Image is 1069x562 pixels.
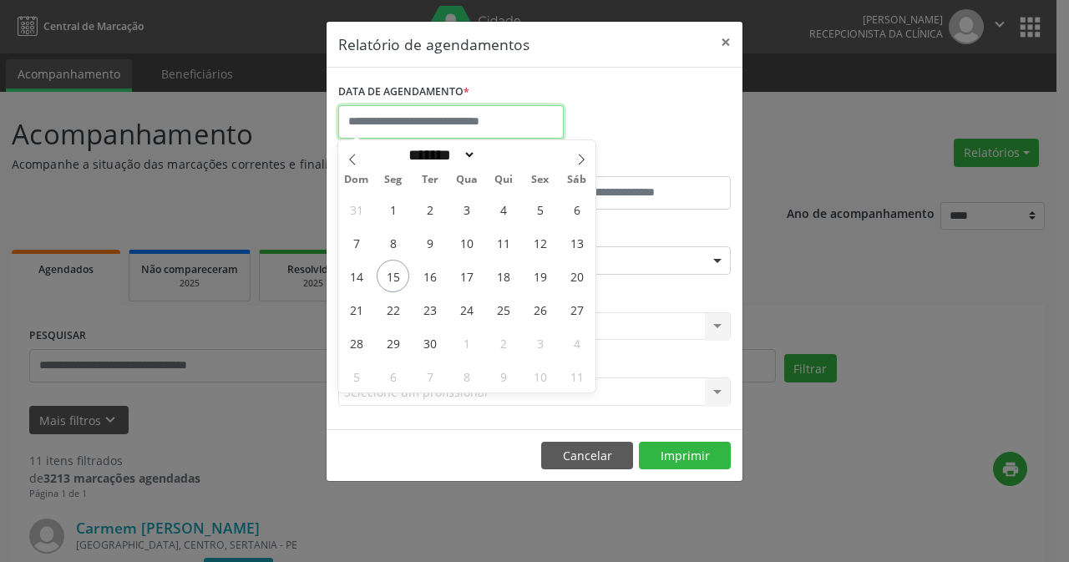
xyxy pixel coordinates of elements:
span: Outubro 10, 2025 [524,360,556,392]
span: Qui [485,175,522,185]
span: Setembro 18, 2025 [487,260,519,292]
label: DATA DE AGENDAMENTO [338,79,469,105]
span: Setembro 26, 2025 [524,293,556,326]
button: Imprimir [639,442,731,470]
span: Setembro 2, 2025 [413,193,446,225]
span: Outubro 6, 2025 [377,360,409,392]
span: Setembro 14, 2025 [340,260,372,292]
span: Setembro 19, 2025 [524,260,556,292]
span: Setembro 5, 2025 [524,193,556,225]
h5: Relatório de agendamentos [338,33,529,55]
span: Outubro 1, 2025 [450,327,483,359]
span: Outubro 5, 2025 [340,360,372,392]
input: Year [476,146,531,164]
span: Setembro 9, 2025 [413,226,446,259]
span: Sáb [559,175,595,185]
span: Outubro 3, 2025 [524,327,556,359]
span: Setembro 16, 2025 [413,260,446,292]
span: Agosto 31, 2025 [340,193,372,225]
span: Setembro 30, 2025 [413,327,446,359]
button: Close [709,22,742,63]
span: Setembro 11, 2025 [487,226,519,259]
label: ATÉ [539,150,731,176]
select: Month [403,146,476,164]
span: Setembro 13, 2025 [560,226,593,259]
span: Setembro 29, 2025 [377,327,409,359]
button: Cancelar [541,442,633,470]
span: Dom [338,175,375,185]
span: Sex [522,175,559,185]
span: Ter [412,175,448,185]
span: Setembro 12, 2025 [524,226,556,259]
span: Setembro 22, 2025 [377,293,409,326]
span: Setembro 8, 2025 [377,226,409,259]
span: Setembro 1, 2025 [377,193,409,225]
span: Outubro 9, 2025 [487,360,519,392]
span: Setembro 17, 2025 [450,260,483,292]
span: Setembro 20, 2025 [560,260,593,292]
span: Qua [448,175,485,185]
span: Setembro 27, 2025 [560,293,593,326]
span: Outubro 4, 2025 [560,327,593,359]
span: Setembro 25, 2025 [487,293,519,326]
span: Outubro 2, 2025 [487,327,519,359]
span: Setembro 10, 2025 [450,226,483,259]
span: Outubro 8, 2025 [450,360,483,392]
span: Outubro 7, 2025 [413,360,446,392]
span: Setembro 3, 2025 [450,193,483,225]
span: Seg [375,175,412,185]
span: Setembro 24, 2025 [450,293,483,326]
span: Setembro 4, 2025 [487,193,519,225]
span: Setembro 6, 2025 [560,193,593,225]
span: Setembro 7, 2025 [340,226,372,259]
span: Outubro 11, 2025 [560,360,593,392]
span: Setembro 15, 2025 [377,260,409,292]
span: Setembro 23, 2025 [413,293,446,326]
span: Setembro 21, 2025 [340,293,372,326]
span: Setembro 28, 2025 [340,327,372,359]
